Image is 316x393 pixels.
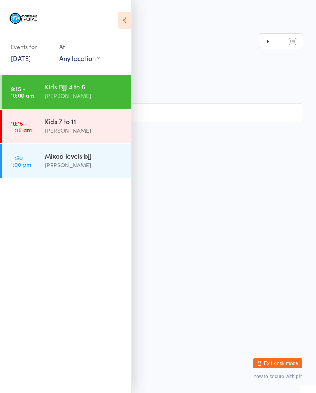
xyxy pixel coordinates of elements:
[11,120,32,133] time: 10:15 - 11:15 am
[11,40,51,54] div: Events for
[11,154,31,168] time: 11:30 - 1:00 pm
[2,75,131,109] a: 9:15 -10:00 amKids BJJ 4 to 6[PERSON_NAME]
[2,144,131,178] a: 11:30 -1:00 pmMixed levels bjj[PERSON_NAME]
[11,54,31,63] a: [DATE]
[45,126,124,135] div: [PERSON_NAME]
[59,40,100,54] div: At
[11,85,34,98] time: 9:15 - 10:00 am
[45,82,124,91] div: Kids BJJ 4 to 6
[253,374,302,379] button: how to secure with pin
[13,75,290,84] span: [PERSON_NAME]
[8,6,39,32] img: Marcelino Freitas Brazilian Jiu-Jitsu
[13,84,303,92] span: Mat 1
[45,91,124,101] div: [PERSON_NAME]
[59,54,100,63] div: Any location
[13,103,303,122] input: Search
[45,151,124,160] div: Mixed levels bjj
[253,358,302,368] button: Exit kiosk mode
[45,117,124,126] div: Kids 7 to 11
[13,67,290,75] span: [DATE] 9:15am
[45,160,124,170] div: [PERSON_NAME]
[13,49,303,63] h2: Kids BJJ 4 to 6 Check-in
[2,110,131,143] a: 10:15 -11:15 amKids 7 to 11[PERSON_NAME]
